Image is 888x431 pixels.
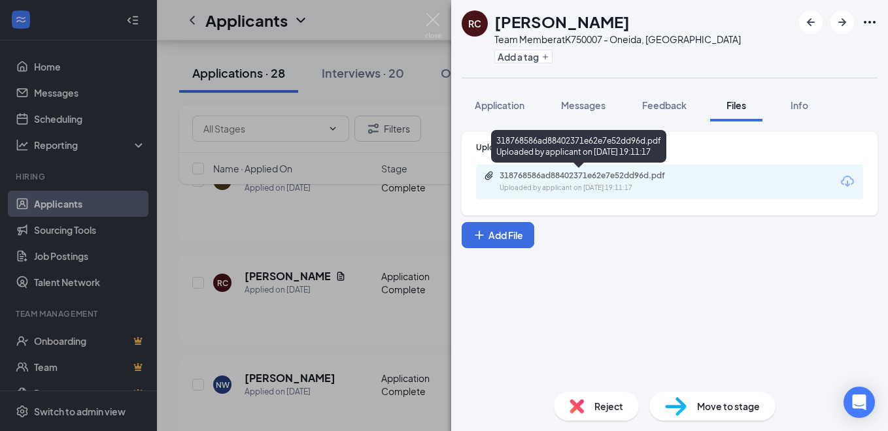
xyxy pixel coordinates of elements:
[594,399,623,413] span: Reject
[491,130,666,163] div: 318768586ad88402371e62e7e52dd96d.pdf Uploaded by applicant on [DATE] 19:11:17
[500,170,683,181] div: 318768586ad88402371e62e7e52dd96d.pdf
[476,142,863,153] div: Upload Resume
[697,399,760,413] span: Move to stage
[726,99,746,111] span: Files
[468,17,481,30] div: RC
[494,50,553,63] button: PlusAdd a tag
[834,14,850,30] svg: ArrowRight
[494,33,741,46] div: Team Member at K750007 - Oneida, [GEOGRAPHIC_DATA]
[462,222,534,248] button: Add FilePlus
[484,170,696,193] a: Paperclip318768586ad88402371e62e7e52dd96d.pdfUploaded by applicant on [DATE] 19:11:17
[494,10,630,33] h1: [PERSON_NAME]
[484,170,494,181] svg: Paperclip
[830,10,854,34] button: ArrowRight
[561,99,606,111] span: Messages
[791,99,808,111] span: Info
[844,387,875,418] div: Open Intercom Messenger
[500,183,696,193] div: Uploaded by applicant on [DATE] 19:11:17
[803,14,819,30] svg: ArrowLeftNew
[862,14,878,30] svg: Ellipses
[840,174,855,189] svg: Download
[642,99,687,111] span: Feedback
[473,229,486,242] svg: Plus
[541,53,549,61] svg: Plus
[799,10,823,34] button: ArrowLeftNew
[475,99,524,111] span: Application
